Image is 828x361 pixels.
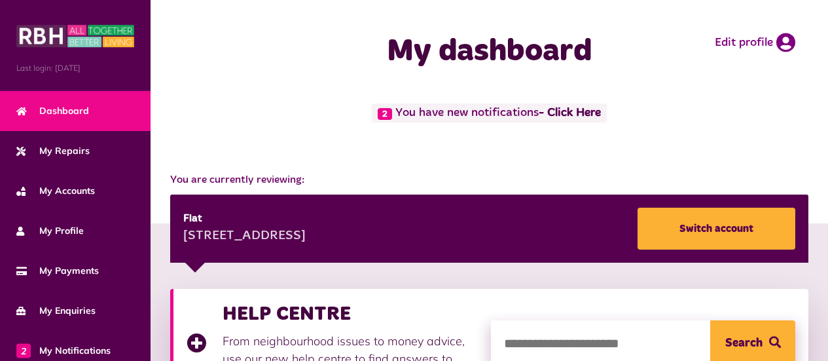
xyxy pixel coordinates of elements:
span: My Repairs [16,144,90,158]
div: Flat [183,211,306,227]
span: Dashboard [16,104,89,118]
a: - Click Here [539,107,601,119]
span: Last login: [DATE] [16,62,134,74]
span: My Enquiries [16,304,96,318]
div: [STREET_ADDRESS] [183,227,306,246]
span: My Accounts [16,184,95,198]
span: My Profile [16,224,84,238]
span: You are currently reviewing: [170,172,808,188]
span: 2 [16,343,31,358]
a: Switch account [638,208,795,250]
span: You have new notifications [372,104,606,123]
span: My Payments [16,264,99,278]
h1: My dashboard [333,33,646,71]
a: Edit profile [715,33,795,52]
span: 2 [378,108,392,120]
span: My Notifications [16,344,111,358]
img: MyRBH [16,23,134,49]
h3: HELP CENTRE [223,302,478,326]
